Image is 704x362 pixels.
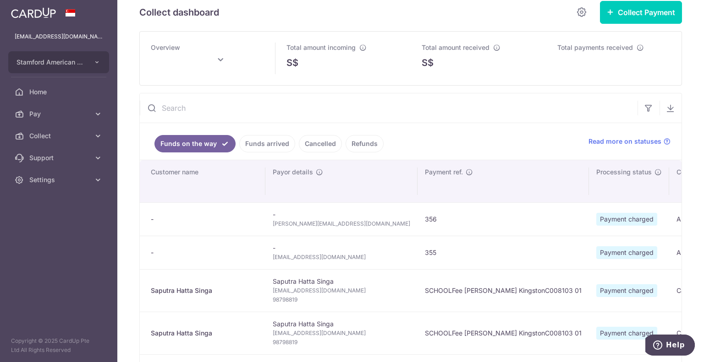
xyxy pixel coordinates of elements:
span: [EMAIL_ADDRESS][DOMAIN_NAME] [273,286,410,295]
span: Collect [29,131,90,140]
span: Stamford American International School Pte Ltd [16,58,84,67]
td: SCHOOLFee [PERSON_NAME] KingstonC008103 01 [418,312,589,354]
span: [PERSON_NAME][EMAIL_ADDRESS][DOMAIN_NAME] [273,219,410,228]
span: S$ [422,56,434,70]
span: S$ [286,56,298,70]
span: Payment charged [596,246,657,259]
td: Saputra Hatta Singa [265,312,418,354]
a: Cancelled [299,135,342,152]
span: Help [21,6,39,15]
span: Pay [29,109,90,119]
td: - [265,236,418,269]
span: 98798819 [273,338,410,347]
th: Customer name [140,160,265,202]
span: Total payments received [557,43,633,51]
span: Total amount received [422,43,489,51]
span: Total amount incoming [286,43,356,51]
div: - [151,215,258,224]
span: Payment ref. [425,167,463,177]
span: Settings [29,175,90,184]
td: SCHOOLFee [PERSON_NAME] KingstonC008103 01 [418,269,589,312]
span: Payor details [273,167,313,177]
div: - [151,248,258,257]
a: Funds on the way [154,135,236,152]
input: Search [140,93,638,123]
td: 355 [418,236,589,269]
span: Payment charged [596,284,657,297]
button: Collect Payment [600,1,682,24]
a: Funds arrived [239,135,295,152]
span: Read more on statuses [588,137,661,146]
button: Stamford American International School Pte Ltd [8,51,109,73]
td: Saputra Hatta Singa [265,269,418,312]
th: Payor details [265,160,418,202]
span: [EMAIL_ADDRESS][DOMAIN_NAME] [273,253,410,262]
p: [EMAIL_ADDRESS][DOMAIN_NAME] [15,32,103,41]
th: Payment ref. [418,160,589,202]
span: Overview [151,43,180,51]
span: 98798819 [273,295,410,304]
span: Processing status [596,167,652,177]
span: Home [29,87,90,97]
span: Payment charged [596,327,657,340]
td: - [265,202,418,236]
a: Read more on statuses [588,137,671,146]
td: 356 [418,202,589,236]
div: Saputra Hatta Singa [151,329,258,338]
div: Saputra Hatta Singa [151,286,258,295]
span: [EMAIL_ADDRESS][DOMAIN_NAME] [273,329,410,338]
span: Payment charged [596,213,657,226]
span: Support [29,153,90,162]
th: Processing status [589,160,669,202]
a: Refunds [346,135,384,152]
h5: Collect dashboard [139,5,219,20]
img: CardUp [11,7,56,18]
iframe: Opens a widget where you can find more information [645,335,695,357]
